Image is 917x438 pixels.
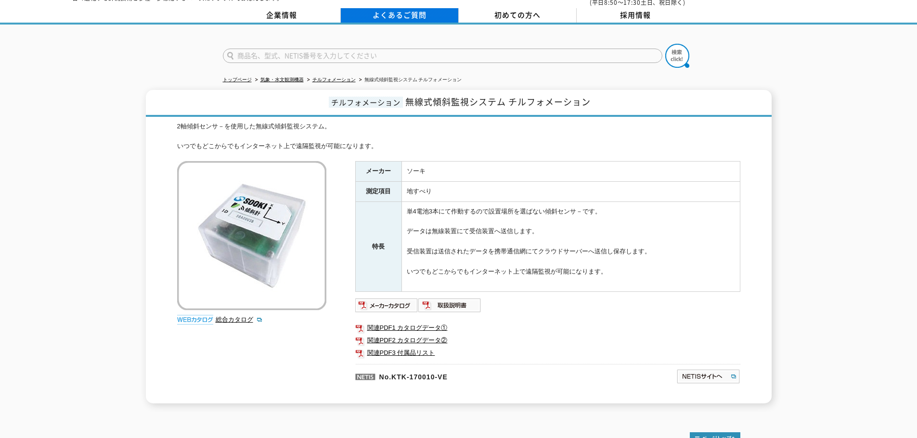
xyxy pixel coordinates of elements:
[177,122,740,151] div: 2軸傾斜センサ－を使用した無線式傾斜監視システム。 いつでもどこからでもインターネット上で遠隔監視が可能になります。
[177,161,326,310] img: 無線式傾斜監視システム チルフォメーション
[355,201,401,291] th: 特長
[418,304,481,311] a: 取扱説明書
[577,8,695,23] a: 採用情報
[341,8,459,23] a: よくあるご質問
[355,322,740,334] a: 関連PDF1 カタログデータ①
[355,334,740,347] a: 関連PDF2 カタログデータ②
[676,369,740,384] img: NETISサイトへ
[459,8,577,23] a: 初めての方へ
[494,10,541,20] span: 初めての方へ
[223,77,252,82] a: トップページ
[405,95,591,108] span: 無線式傾斜監視システム チルフォメーション
[312,77,356,82] a: チルフォメーション
[401,201,740,291] td: 単4電池3本にて作動するので設置場所を選ばない傾斜センサ－です。 データは無線装置にて受信装置へ送信します。 受信装置は送信されたデータを携帯通信網にてクラウドサーバーへ送信し保存します。 いつ...
[216,316,263,323] a: 総合カタログ
[329,97,403,108] span: チルフォメーション
[260,77,304,82] a: 気象・水文観測機器
[355,347,740,359] a: 関連PDF3 付属品リスト
[177,315,213,325] img: webカタログ
[357,75,462,85] li: 無線式傾斜監視システム チルフォメーション
[401,182,740,202] td: 地すべり
[223,49,662,63] input: 商品名、型式、NETIS番号を入力してください
[355,304,418,311] a: メーカーカタログ
[355,182,401,202] th: 測定項目
[401,162,740,182] td: ソーキ
[418,298,481,313] img: 取扱説明書
[355,364,583,387] p: No.KTK-170010-VE
[665,44,689,68] img: btn_search.png
[355,298,418,313] img: メーカーカタログ
[355,162,401,182] th: メーカー
[223,8,341,23] a: 企業情報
